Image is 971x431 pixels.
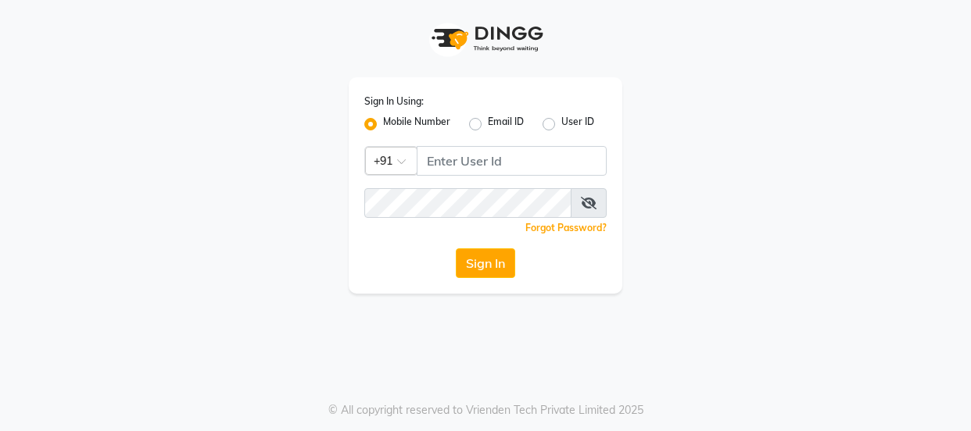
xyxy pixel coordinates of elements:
input: Username [364,188,571,218]
label: Email ID [488,115,524,134]
input: Username [417,146,607,176]
button: Sign In [456,248,515,278]
img: logo1.svg [423,16,548,62]
label: User ID [561,115,594,134]
label: Sign In Using: [364,94,424,109]
label: Mobile Number [383,115,450,134]
a: Forgot Password? [525,222,607,233]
